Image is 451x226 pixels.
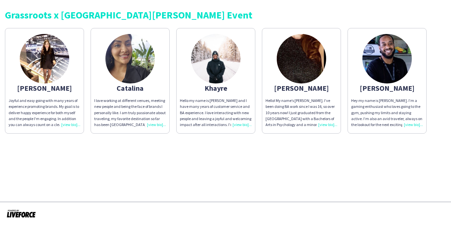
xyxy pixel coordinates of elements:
[7,209,36,218] img: Powered by Liveforce
[180,98,252,128] div: Hello my name is [PERSON_NAME] and I have many years of customer service and BA experience. I lov...
[191,34,240,83] img: thumb-67f809af26826.jpeg
[351,98,423,128] div: Hey my name is [PERSON_NAME]. I’m a gaming enthusiast who loves going to the gym, pushing my limi...
[266,85,337,91] div: [PERSON_NAME]
[351,85,423,91] div: [PERSON_NAME]
[20,34,69,83] img: thumb-7824c51d-ae42-4ee2-8048-ca1d16293a3d.jpg
[362,34,412,83] img: thumb-66ba40d03a46c.jpeg
[9,98,80,128] div: Joyful and easy going with many years of experience promoting brands. My goal is to deliver happy...
[277,34,326,83] img: thumb-65bd372d68fb2.jpeg
[9,85,80,91] div: [PERSON_NAME]
[94,85,166,91] div: Catalina
[105,34,155,83] img: thumb-66bac1b553312.jpg
[180,85,252,91] div: Khayre
[266,98,337,128] div: Hello! My name’s [PERSON_NAME]. I’ve been doing BA work since I was 16, so over 10 years now! I j...
[94,98,166,128] div: I love working at different venues, meeting new people and being the face of brands I personally ...
[5,10,446,20] div: Grassroots x [GEOGRAPHIC_DATA][PERSON_NAME] Event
